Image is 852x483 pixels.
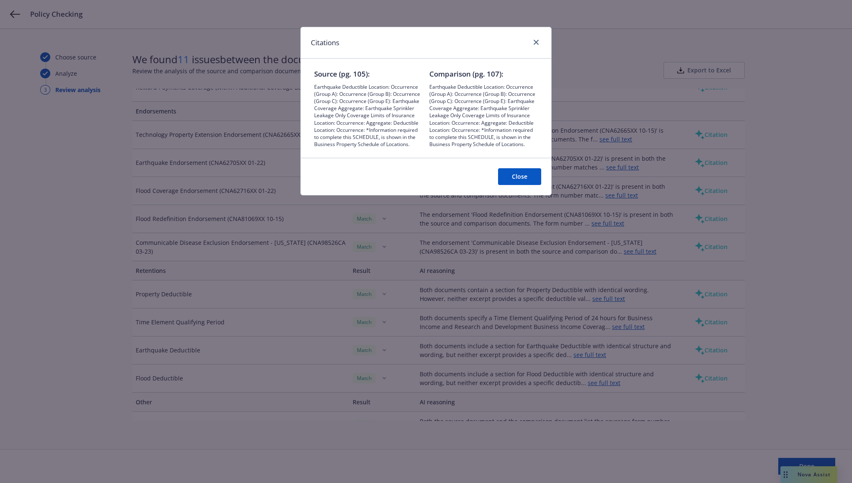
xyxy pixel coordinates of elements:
button: Close [498,168,541,185]
span: Comparison (pg. 107): [429,69,538,80]
span: Earthquake Deductible Location: Occurrence (Group A): Occurrence (Group B): Occurrence (Group C):... [429,83,538,148]
a: close [531,37,541,47]
span: Earthquake Deductible Location: Occurrence (Group A): Occurrence (Group B): Occurrence (Group C):... [314,83,423,148]
span: Source (pg. 105): [314,69,423,80]
h1: Citations [311,37,339,48]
